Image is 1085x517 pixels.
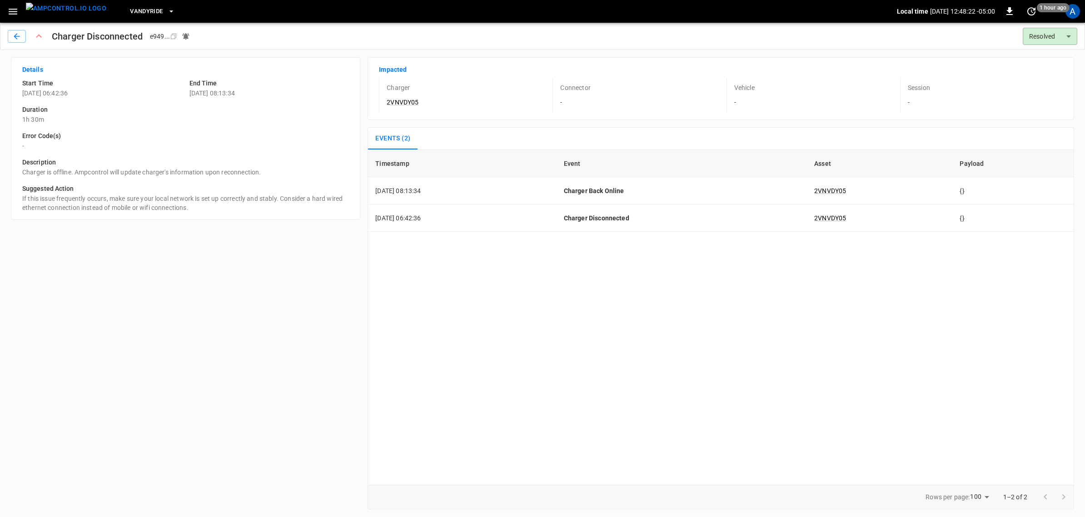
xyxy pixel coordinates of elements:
[368,150,1074,232] table: sessions table
[807,150,952,177] th: Asset
[1037,3,1070,12] span: 1 hour ago
[952,177,1074,204] td: {}
[1024,4,1039,19] button: set refresh interval
[22,168,349,177] p: Charger is offline. Ampcontrol will update charger's information upon reconnection.
[379,65,1063,74] p: Impacted
[189,89,349,98] p: [DATE] 08:13:34
[560,83,590,92] p: Connector
[52,29,143,44] h1: Charger Disconnected
[150,32,170,41] div: e949 ...
[22,105,349,115] h6: Duration
[952,204,1074,232] td: {}
[368,149,1074,485] div: sessions table
[814,214,846,222] a: 2VNVDY05
[926,492,970,502] p: Rows per page:
[126,3,178,20] button: VandyRide
[368,128,418,149] button: Events (2)
[130,6,163,17] span: VandyRide
[22,184,349,194] h6: Suggested Action
[814,187,846,194] a: 2VNVDY05
[22,131,349,141] h6: Error Code(s)
[734,83,755,92] p: Vehicle
[368,150,556,177] th: Timestamp
[368,204,556,232] td: [DATE] 06:42:36
[552,78,715,112] div: -
[182,32,190,40] div: Notifications sent
[22,141,349,150] p: -
[368,177,556,204] td: [DATE] 08:13:34
[189,79,349,89] h6: End Time
[169,31,179,41] div: copy
[22,115,349,124] p: 1h 30m
[952,150,1074,177] th: Payload
[930,7,995,16] p: [DATE] 12:48:22 -05:00
[22,158,349,168] h6: Description
[22,194,349,212] p: If this issue frequently occurs, make sure your local network is set up correctly and stably. Con...
[564,186,800,195] p: Charger Back Online
[900,78,1063,112] div: -
[1065,4,1080,19] div: profile-icon
[387,99,418,106] a: 2VNVDY05
[387,83,410,92] p: Charger
[727,78,889,112] div: -
[564,214,800,223] p: Charger Disconnected
[22,79,182,89] h6: Start Time
[970,490,992,503] div: 100
[1023,28,1077,45] div: Resolved
[22,89,182,98] p: [DATE] 06:42:36
[897,7,928,16] p: Local time
[557,150,807,177] th: Event
[1003,492,1027,502] p: 1–2 of 2
[26,3,106,14] img: ampcontrol.io logo
[908,83,930,92] p: Session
